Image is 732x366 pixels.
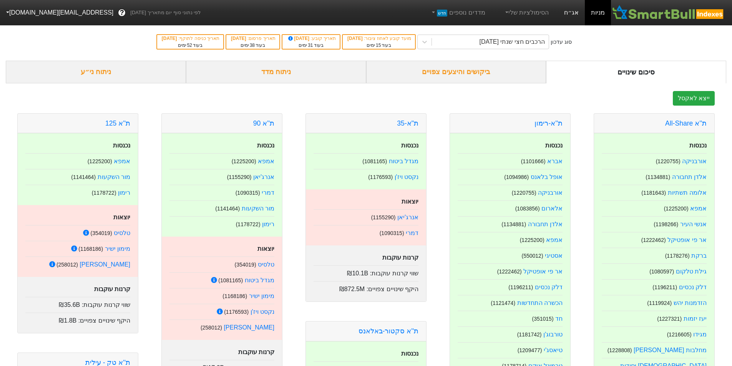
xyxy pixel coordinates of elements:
[656,158,681,164] small: ( 1220755 )
[682,158,707,164] a: אורבניקה
[545,252,563,259] a: אסטיגי
[339,286,365,292] span: ₪872.5M
[59,301,80,308] span: ₪35.6B
[546,61,726,83] div: סיכום שינויים
[680,221,707,227] a: אנשי העיר
[347,270,368,277] span: ₪10.1B
[676,268,707,275] a: גילת טלקום
[508,284,533,290] small: ( 1196211 )
[218,277,243,283] small: ( 1081165 )
[395,174,419,180] a: נקסט ויז'ן
[608,347,632,353] small: ( 1228808 )
[236,221,261,227] small: ( 1178722 )
[545,142,563,149] strong: נכנסות
[380,230,404,236] small: ( 1090315 )
[88,158,112,164] small: ( 1225200 )
[546,237,563,243] a: אמפא
[262,189,274,196] a: דמרי
[25,313,130,325] div: היקף שינויים צפויים :
[397,119,418,127] a: ת"א-35
[543,331,563,338] a: טורבוג'ן
[389,158,418,164] a: מגדל ביטוח
[397,214,418,220] a: אנרג'יאן
[236,190,260,196] small: ( 1090315 )
[515,205,540,212] small: ( 1083856 )
[71,174,96,180] small: ( 1141464 )
[668,189,707,196] a: אלומה תשתיות
[286,42,336,49] div: בעוד ימים
[665,253,690,259] small: ( 1178276 )
[684,315,707,322] a: יעז יזמות
[242,205,274,212] a: מור השקעות
[113,214,130,220] strong: יוצאות
[162,36,178,41] span: [DATE]
[634,347,707,353] a: מחלבות [PERSON_NAME]
[105,245,130,252] a: מימון ישיר
[535,284,563,290] a: דלק נכסים
[287,36,311,41] span: [DATE]
[359,327,418,335] a: ת''א סקטור-באלאנס
[641,237,666,243] small: ( 1222462 )
[253,119,274,127] a: ת''א 90
[501,221,526,227] small: ( 1134881 )
[665,119,707,127] a: ת''א All-Share
[541,205,563,212] a: אלארום
[232,158,256,164] small: ( 1225200 )
[693,331,707,338] a: מגידו
[161,42,219,49] div: בעוד ימים
[201,325,222,331] small: ( 258012 )
[114,158,130,164] a: אמפא
[555,315,563,322] a: חד
[314,265,418,278] div: שווי קרנות עוקבות :
[6,61,186,83] div: ניתוח ני״ע
[480,37,545,46] div: הרכבים חצי שנתי [DATE]
[501,5,552,20] a: הסימולציות שלי
[512,190,536,196] small: ( 1220755 )
[402,198,418,205] strong: יוצאות
[528,221,563,227] a: אלדן תחבורה
[667,237,707,243] a: אר פי אופטיקל
[94,286,130,292] strong: קרנות עוקבות
[517,331,542,338] small: ( 1181742 )
[222,293,247,299] small: ( 1168186 )
[113,142,130,149] strong: נכנסות
[257,142,274,149] strong: נכנסות
[215,205,240,212] small: ( 1141464 )
[368,174,393,180] small: ( 1176593 )
[647,300,672,306] small: ( 1119924 )
[538,189,563,196] a: אורבניקה
[652,284,677,290] small: ( 1196211 )
[497,268,522,275] small: ( 1222462 )
[520,237,544,243] small: ( 1225200 )
[230,35,276,42] div: תאריך פרסום :
[238,349,274,355] strong: קרנות עוקבות
[105,119,130,127] a: ת''א 125
[347,35,411,42] div: מועד קובע לאחוז ציבור :
[251,308,275,315] a: נקסט ויז'ן
[401,142,418,149] strong: נכנסות
[258,158,274,164] a: אמפא
[234,262,256,268] small: ( 354019 )
[382,254,418,261] strong: קרנות עוקבות
[649,268,674,275] small: ( 1080597 )
[56,262,78,268] small: ( 258012 )
[224,324,274,331] a: [PERSON_NAME]
[98,174,130,180] a: מור השקעות
[491,300,515,306] small: ( 1121474 )
[186,61,366,83] div: ניתוח מדד
[258,261,274,268] a: טלסיס
[245,277,274,283] a: מגדל ביטוח
[689,142,707,149] strong: נכנסות
[427,5,488,20] a: מדדים נוספיםחדש
[376,43,381,48] span: 15
[532,316,553,322] small: ( 351015 )
[517,300,563,306] a: הכשרה התחדשות
[654,221,678,227] small: ( 1198266 )
[231,36,247,41] span: [DATE]
[187,43,192,48] span: 52
[641,190,666,196] small: ( 1181643 )
[401,350,418,357] strong: נכנסות
[679,284,707,290] a: דלק נכסים
[118,189,130,196] a: רימון
[551,38,572,46] div: סוג עדכון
